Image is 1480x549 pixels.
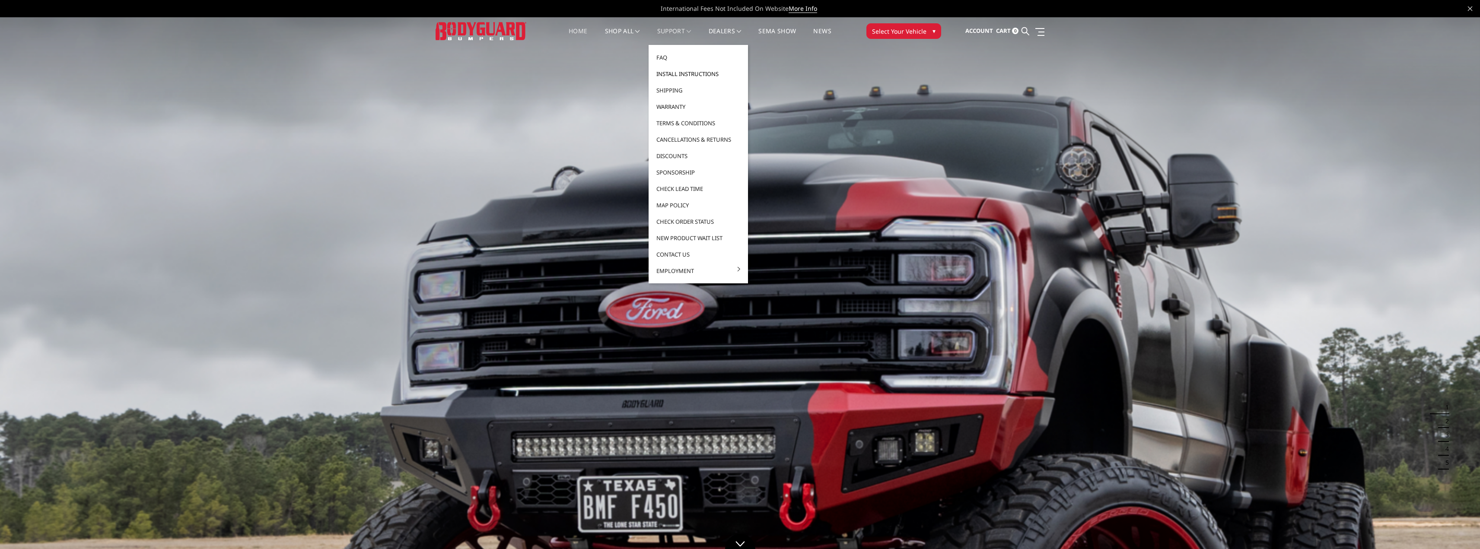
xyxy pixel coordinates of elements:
[652,148,745,164] a: Discounts
[872,27,926,36] span: Select Your Vehicle
[652,197,745,213] a: MAP Policy
[1440,456,1449,470] button: 5 of 5
[1440,442,1449,456] button: 4 of 5
[725,534,755,549] a: Click to Down
[996,27,1011,35] span: Cart
[605,28,640,45] a: shop all
[652,181,745,197] a: Check Lead Time
[758,28,796,45] a: SEMA Show
[652,213,745,230] a: Check Order Status
[652,115,745,131] a: Terms & Conditions
[652,230,745,246] a: New Product Wait List
[965,27,993,35] span: Account
[652,49,745,66] a: FAQ
[1440,401,1449,415] button: 1 of 5
[657,28,691,45] a: Support
[866,23,941,39] button: Select Your Vehicle
[652,164,745,181] a: Sponsorship
[569,28,587,45] a: Home
[996,19,1018,43] a: Cart 0
[652,263,745,279] a: Employment
[652,98,745,115] a: Warranty
[965,19,993,43] a: Account
[652,82,745,98] a: Shipping
[813,28,831,45] a: News
[933,26,936,35] span: ▾
[1437,508,1480,549] iframe: Chat Widget
[789,4,817,13] a: More Info
[436,22,526,40] img: BODYGUARD BUMPERS
[1440,428,1449,442] button: 3 of 5
[709,28,742,45] a: Dealers
[652,246,745,263] a: Contact Us
[1440,415,1449,428] button: 2 of 5
[652,131,745,148] a: Cancellations & Returns
[652,66,745,82] a: Install Instructions
[1012,28,1018,34] span: 0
